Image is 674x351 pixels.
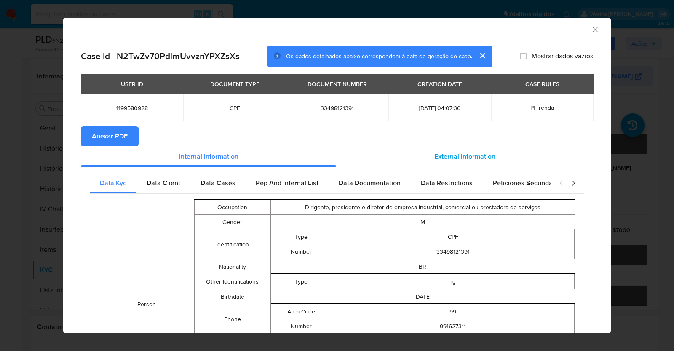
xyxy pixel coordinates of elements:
td: Other Identifications [195,274,271,289]
td: 991627311 [332,319,574,334]
td: Nationality [195,259,271,274]
span: Data Client [147,178,180,188]
button: Anexar PDF [81,126,139,146]
td: rg [332,274,574,289]
span: Pep And Internal List [256,178,318,188]
span: Peticiones Secundarias [493,178,564,188]
div: CREATION DATE [412,77,467,91]
span: Data Kyc [100,178,126,188]
span: Data Cases [201,178,235,188]
td: Area Code [271,304,332,319]
td: BR [270,259,575,274]
td: Number [271,244,332,259]
td: Dirigente, presidente e diretor de empresa industrial, comercial ou prestadora de serviços [270,200,575,215]
span: [DATE] 04:07:30 [399,104,481,112]
div: USER ID [116,77,148,91]
span: External information [434,151,495,161]
td: Type [271,229,332,244]
td: Type [271,274,332,289]
td: Occupation [195,200,271,215]
td: [DATE] [270,289,575,304]
span: Internal information [179,151,238,161]
td: Identification [195,229,271,259]
input: Mostrar dados vazios [520,53,527,59]
td: M [270,215,575,229]
span: Data Restrictions [421,178,473,188]
td: 33498121391 [332,244,574,259]
span: Mostrar dados vazios [532,52,593,60]
div: DOCUMENT TYPE [205,77,265,91]
span: 1199580928 [91,104,173,112]
span: CPF [193,104,275,112]
td: Gender [195,215,271,229]
td: Phone [195,304,271,334]
div: Detailed internal info [90,173,551,193]
h2: Case Id - N2TwZv70PdlmUvvznYPXZsXs [81,51,240,62]
div: CASE RULES [520,77,564,91]
button: Fechar a janela [591,25,599,33]
span: Data Documentation [339,178,401,188]
span: Os dados detalhados abaixo correspondem à data de geração do caso. [286,52,472,60]
span: 33498121391 [296,104,378,112]
button: cerrar [472,46,492,66]
div: DOCUMENT NUMBER [302,77,372,91]
td: CPF [332,229,574,244]
div: Detailed info [81,146,593,167]
span: Anexar PDF [92,127,128,146]
td: Birthdate [195,289,271,304]
td: 99 [332,304,574,319]
div: closure-recommendation-modal [63,18,611,333]
span: Pf_renda [530,103,554,112]
td: Number [271,319,332,334]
